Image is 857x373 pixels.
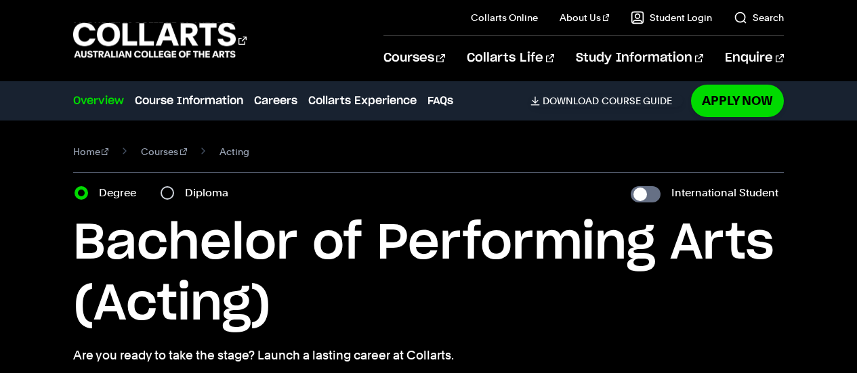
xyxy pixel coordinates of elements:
a: Courses [383,36,445,81]
a: Collarts Experience [308,93,417,109]
a: Study Information [576,36,703,81]
a: Careers [254,93,297,109]
a: Collarts Online [471,11,538,24]
a: About Us [560,11,610,24]
div: Go to homepage [73,21,247,60]
a: Enquire [725,36,784,81]
span: Acting [220,142,249,161]
a: Apply Now [691,85,784,116]
span: Download [543,95,599,107]
a: Course Information [135,93,243,109]
label: Degree [99,183,144,202]
label: Diploma [185,183,236,202]
a: Overview [73,93,124,109]
h1: Bachelor of Performing Arts (Acting) [73,213,785,335]
a: Home [73,142,109,161]
a: Search [734,11,784,24]
label: International Student [671,183,778,202]
p: Are you ready to take the stage? Launch a lasting career at Collarts. [73,346,785,365]
a: FAQs [427,93,453,109]
a: Collarts Life [467,36,554,81]
a: Student Login [631,11,712,24]
a: Courses [141,142,187,161]
a: DownloadCourse Guide [530,95,683,107]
